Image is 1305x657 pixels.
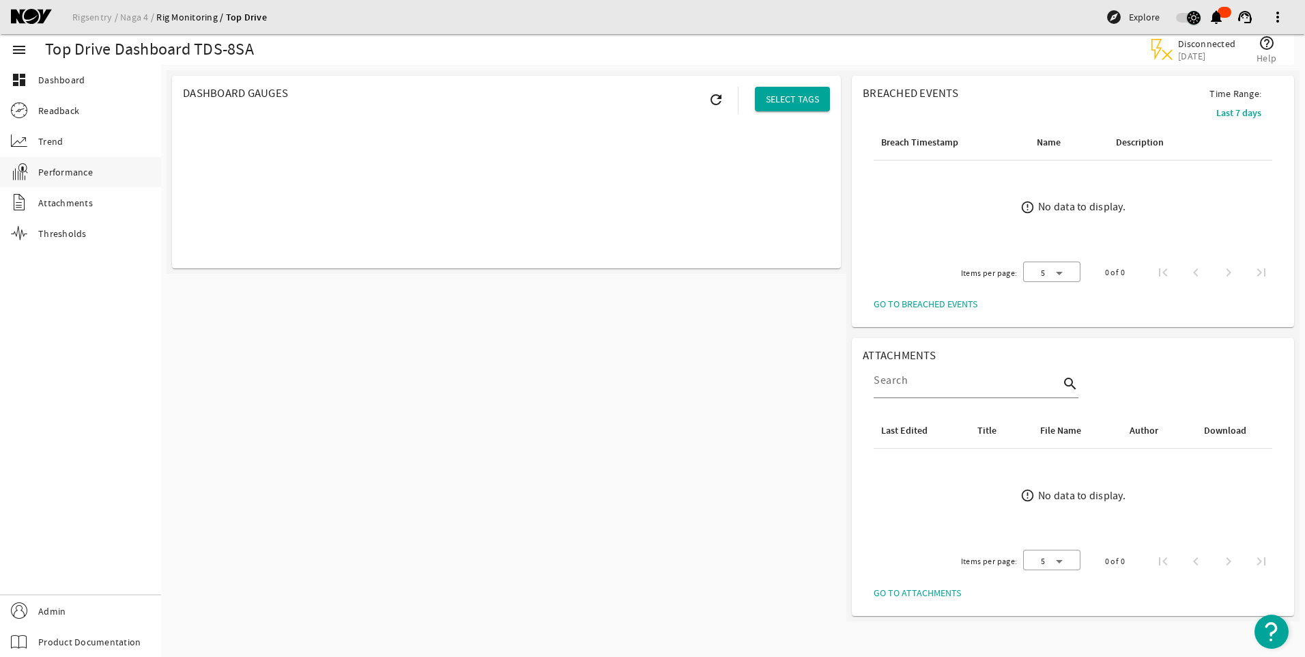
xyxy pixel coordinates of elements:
[1106,9,1122,25] mat-icon: explore
[1020,200,1035,214] mat-icon: error_outline
[1038,489,1125,503] div: No data to display.
[183,86,288,100] span: Dashboard Gauges
[863,581,972,605] button: GO TO ATTACHMENTS
[1208,9,1224,25] mat-icon: notifications
[1261,1,1294,33] button: more_vert
[1205,100,1272,125] button: Last 7 days
[1020,488,1035,503] mat-icon: error_outline
[1114,135,1211,150] div: Description
[1237,9,1253,25] mat-icon: support_agent
[38,104,79,117] span: Readback
[45,43,254,57] div: Top Drive Dashboard TDS-8SA
[38,635,141,649] span: Product Documentation
[863,348,936,363] span: Attachments
[1105,266,1125,279] div: 0 of 0
[708,92,724,108] mat-icon: refresh
[226,11,267,24] a: Top Drive
[1199,87,1272,100] span: Time Range:
[1216,107,1261,120] b: Last 7 days
[977,423,996,438] div: Title
[1178,50,1236,62] span: [DATE]
[879,135,1018,150] div: Breach Timestamp
[874,372,1059,389] input: Search
[11,72,27,88] mat-icon: dashboard
[1254,615,1289,649] button: Open Resource Center
[1204,423,1246,438] div: Download
[863,86,958,100] span: Breached Events
[1116,135,1164,150] div: Description
[38,227,87,240] span: Thresholds
[961,555,1018,568] div: Items per page:
[11,42,27,58] mat-icon: menu
[1178,38,1236,50] span: Disconnected
[1130,423,1158,438] div: Author
[1128,423,1186,438] div: Author
[38,73,85,87] span: Dashboard
[975,423,1021,438] div: Title
[1062,376,1078,392] i: search
[961,266,1018,280] div: Items per page:
[1037,135,1061,150] div: Name
[766,92,819,106] span: SELECT TAGS
[863,292,988,316] button: GO TO BREACHED EVENTS
[881,423,928,438] div: Last Edited
[38,604,66,618] span: Admin
[879,423,959,438] div: Last Edited
[874,297,977,311] span: GO TO BREACHED EVENTS
[1259,35,1275,51] mat-icon: help_outline
[120,11,156,23] a: Naga 4
[1105,555,1125,568] div: 0 of 0
[156,11,225,23] a: Rig Monitoring
[38,135,63,148] span: Trend
[874,586,961,600] span: GO TO ATTACHMENTS
[1035,135,1098,150] div: Name
[38,165,93,179] span: Performance
[72,11,120,23] a: Rigsentry
[1040,423,1081,438] div: File Name
[1038,423,1111,438] div: File Name
[1129,10,1160,24] span: Explore
[1257,51,1276,65] span: Help
[755,87,830,111] button: SELECT TAGS
[881,135,958,150] div: Breach Timestamp
[1100,6,1165,28] button: Explore
[38,196,93,210] span: Attachments
[1038,200,1125,214] div: No data to display.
